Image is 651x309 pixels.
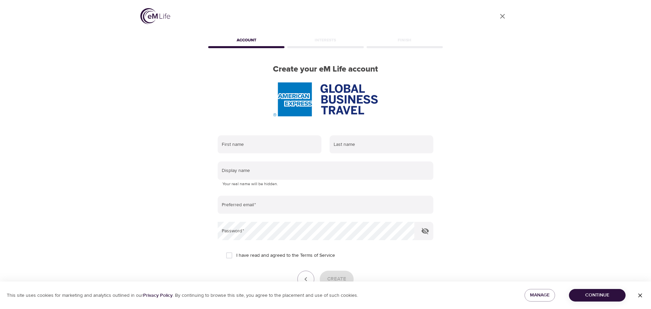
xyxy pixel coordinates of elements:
button: Continue [569,289,626,302]
img: logo [140,8,170,24]
h2: Create your eM Life account [207,64,444,74]
a: Terms of Service [300,252,335,259]
span: I have read and agreed to the [236,252,335,259]
button: Manage [525,289,555,302]
p: Your real name will be hidden. [222,181,429,188]
img: AmEx%20GBT%20logo.png [273,82,378,116]
span: Continue [574,291,620,300]
a: Privacy Policy [143,292,173,298]
span: Manage [530,291,550,300]
a: close [494,8,511,24]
